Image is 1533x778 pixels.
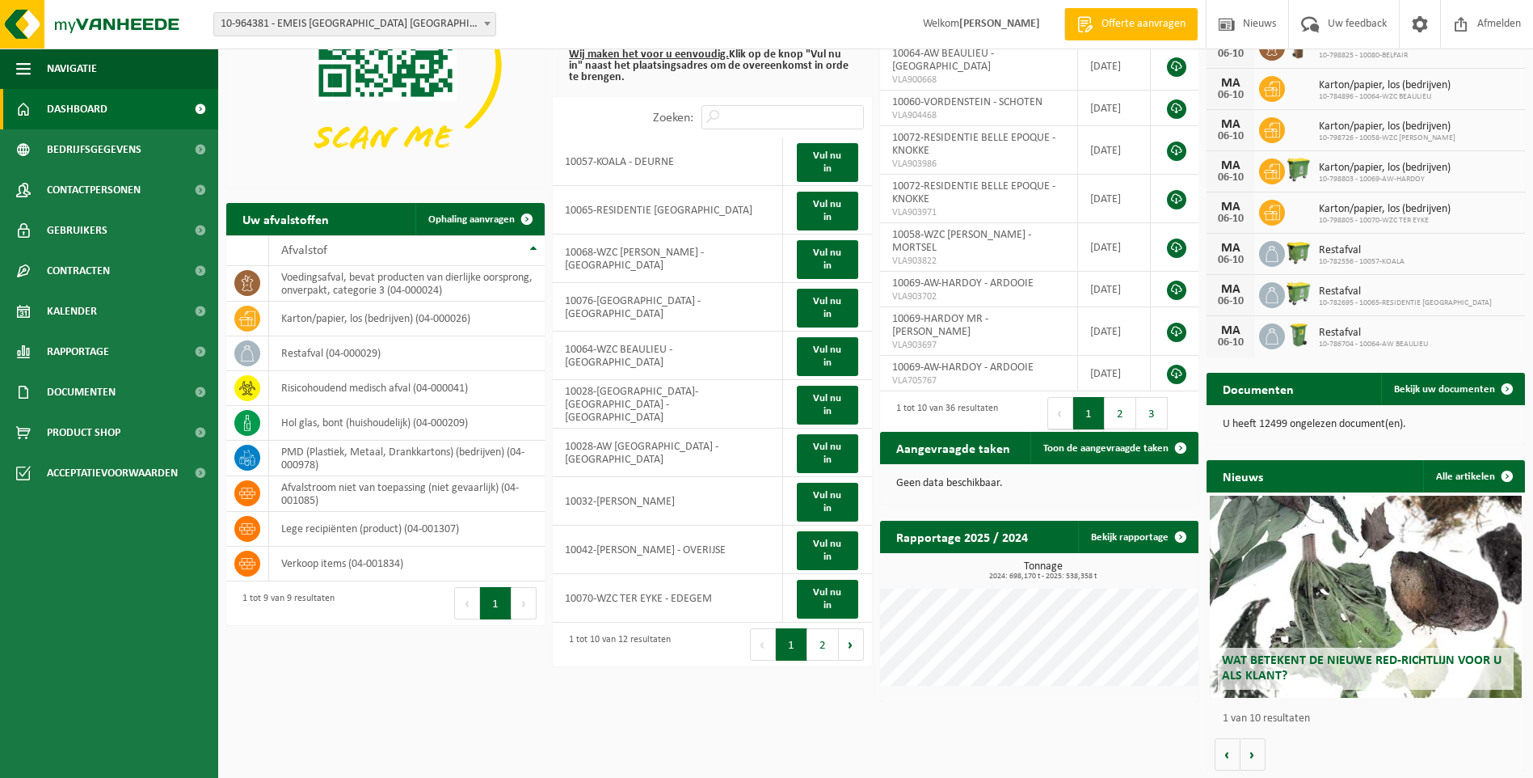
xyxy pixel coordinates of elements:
[892,290,1065,303] span: VLA903702
[1240,738,1266,771] button: Volgende
[892,109,1065,122] span: VLA904468
[1215,118,1247,131] div: MA
[1319,175,1451,184] span: 10-798803 - 10069-AW-HARDOY
[797,483,858,522] a: Vul nu in
[553,332,782,380] td: 10064-WZC BEAULIEU - [GEOGRAPHIC_DATA]
[1319,92,1451,102] span: 10-784896 - 10064-WZC BEAULIEU
[47,453,178,493] span: Acceptatievoorwaarden
[1136,397,1168,429] button: 3
[1215,201,1247,214] div: MA
[480,587,512,619] button: 1
[896,478,1182,489] p: Geen data beschikbaar.
[1078,223,1151,272] td: [DATE]
[1215,296,1247,307] div: 06-10
[1285,239,1312,266] img: WB-1100-HPE-GN-51
[892,96,1042,108] span: 10060-VORDENSTEIN - SCHOTEN
[1078,91,1151,126] td: [DATE]
[892,74,1065,87] span: VLA900668
[653,112,693,125] label: Zoeken:
[892,277,1034,290] span: 10069-AW-HARDOY - ARDOOIE
[1319,257,1405,267] span: 10-782556 - 10057-KOALA
[797,143,858,182] a: Vul nu in
[47,291,97,332] span: Kalender
[1078,307,1151,356] td: [DATE]
[234,586,335,621] div: 1 tot 9 van 9 resultaten
[1215,131,1247,142] div: 06-10
[47,170,141,210] span: Contactpersonen
[797,531,858,570] a: Vul nu in
[1319,340,1428,349] span: 10-786704 - 10064-AW BEAULIEU
[1319,121,1455,133] span: Karton/papier, los (bedrijven)
[1215,324,1247,337] div: MA
[269,266,545,302] td: voedingsafval, bevat producten van dierlijke oorsprong, onverpakt, categorie 3 (04-000024)
[892,206,1065,219] span: VLA903971
[553,526,782,574] td: 10042-[PERSON_NAME] - OVERIJSE
[1215,255,1247,266] div: 06-10
[880,432,1026,463] h2: Aangevraagde taken
[269,476,545,512] td: afvalstroom niet van toepassing (niet gevaarlijk) (04-001085)
[553,235,782,283] td: 10068-WZC [PERSON_NAME] - [GEOGRAPHIC_DATA]
[1078,42,1151,91] td: [DATE]
[1319,162,1451,175] span: Karton/papier, los (bedrijven)
[1319,133,1455,143] span: 10-798726 - 10058-WZC [PERSON_NAME]
[797,337,858,376] a: Vul nu in
[1215,337,1247,349] div: 06-10
[892,362,1034,374] span: 10069-AW-HARDOY - ARDOOIE
[269,512,545,547] td: lege recipiënten (product) (04-001307)
[47,49,97,89] span: Navigatie
[269,406,545,441] td: hol glas, bont (huishoudelijk) (04-000209)
[553,477,782,526] td: 10032-[PERSON_NAME]
[47,332,109,372] span: Rapportage
[797,289,858,328] a: Vul nu in
[1207,373,1310,404] h2: Documenten
[888,561,1198,581] h3: Tonnage
[1215,159,1247,172] div: MA
[269,336,545,371] td: restafval (04-000029)
[47,89,107,129] span: Dashboard
[797,240,858,279] a: Vul nu in
[776,628,807,661] button: 1
[797,580,858,619] a: Vul nu in
[213,12,496,36] span: 10-964381 - EMEIS VLAANDEREN NV - UKKEL
[1078,521,1197,553] a: Bekijk rapportage
[1285,321,1312,349] img: WB-0240-HPE-GN-50
[1215,283,1247,296] div: MA
[553,574,782,623] td: 10070-WZC TER EYKE - EDEGEM
[1215,90,1247,101] div: 06-10
[569,49,849,83] b: Klik op de knop "Vul nu in" naast het plaatsingsadres om de overeenkomst in orde te brengen.
[1030,432,1197,464] a: Toon de aangevraagde taken
[553,283,782,332] td: 10076-[GEOGRAPHIC_DATA] - [GEOGRAPHIC_DATA]
[797,434,858,473] a: Vul nu in
[892,158,1065,171] span: VLA903986
[214,13,495,36] span: 10-964381 - EMEIS VLAANDEREN NV - UKKEL
[1215,77,1247,90] div: MA
[1078,126,1151,175] td: [DATE]
[1381,373,1523,405] a: Bekijk uw documenten
[1319,216,1451,226] span: 10-798805 - 10070-WZC TER EYKE
[1319,51,1517,61] span: 10-798825 - 10080-BELFAIR
[553,380,782,429] td: 10028-[GEOGRAPHIC_DATA]- [GEOGRAPHIC_DATA] - [GEOGRAPHIC_DATA]
[1223,713,1517,725] p: 1 van 10 resultaten
[807,628,839,661] button: 2
[281,244,327,257] span: Afvalstof
[1319,244,1405,257] span: Restafval
[561,627,671,662] div: 1 tot 10 van 12 resultaten
[892,229,1031,254] span: 10058-WZC [PERSON_NAME] - MORTSEL
[1394,384,1495,395] span: Bekijk uw documenten
[750,628,776,661] button: Previous
[553,137,782,186] td: 10057-KOALA - DEURNE
[47,129,141,170] span: Bedrijfsgegevens
[1319,327,1428,340] span: Restafval
[1097,16,1190,32] span: Offerte aanvragen
[512,587,537,619] button: Next
[892,313,988,338] span: 10069-HARDOY MR - [PERSON_NAME]
[1207,460,1279,492] h2: Nieuws
[269,371,545,406] td: risicohoudend medisch afval (04-000041)
[1215,242,1247,255] div: MA
[1215,738,1240,771] button: Vorige
[1222,654,1501,683] span: Wat betekent de nieuwe RED-richtlijn voor u als klant?
[1223,419,1509,430] p: U heeft 12499 ongelezen document(en).
[1210,496,1522,698] a: Wat betekent de nieuwe RED-richtlijn voor u als klant?
[553,429,782,477] td: 10028-AW [GEOGRAPHIC_DATA] - [GEOGRAPHIC_DATA]
[1319,298,1492,308] span: 10-782695 - 10065-RESIDENTIE [GEOGRAPHIC_DATA]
